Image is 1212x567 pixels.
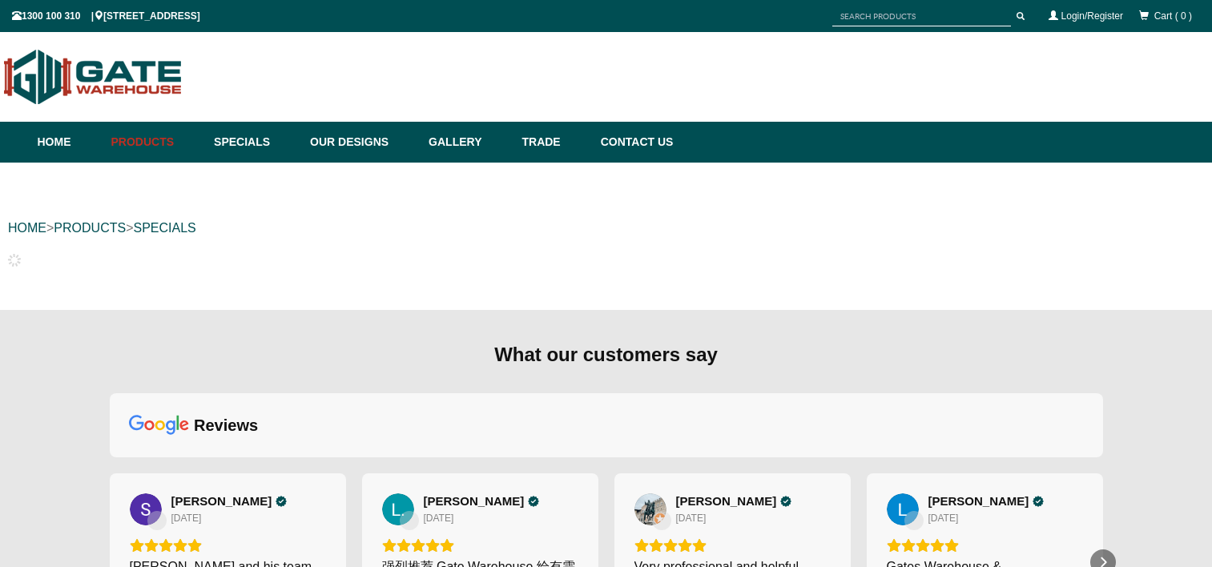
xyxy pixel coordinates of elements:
div: Verified Customer [528,496,539,507]
span: [PERSON_NAME] [928,494,1029,509]
div: What our customers say [110,342,1103,368]
input: SEARCH PRODUCTS [832,6,1011,26]
img: L. Zhu [382,493,414,525]
a: Trade [513,122,592,163]
a: Review by Simon H [171,494,288,509]
div: Rating: 5.0 out of 5 [887,538,1083,553]
span: 1300 100 310 | [STREET_ADDRESS] [12,10,200,22]
div: [DATE] [928,512,959,525]
a: Review by George XING [676,494,792,509]
span: Cart ( 0 ) [1154,10,1192,22]
div: > > [8,203,1204,254]
div: [DATE] [676,512,707,525]
a: SPECIALS [133,221,195,235]
a: Contact Us [593,122,674,163]
div: Verified Customer [276,496,287,507]
a: View on Google [887,493,919,525]
a: View on Google [634,493,666,525]
a: Our Designs [302,122,421,163]
div: [DATE] [424,512,454,525]
a: Specials [206,122,302,163]
a: Products [103,122,207,163]
span: [PERSON_NAME] [171,494,272,509]
a: Review by Louise Veenstra [928,494,1045,509]
a: Home [38,122,103,163]
div: [DATE] [171,512,202,525]
span: [PERSON_NAME] [424,494,525,509]
div: reviews [194,415,258,436]
img: George XING [634,493,666,525]
a: View on Google [382,493,414,525]
a: HOME [8,221,46,235]
img: Louise Veenstra [887,493,919,525]
div: Verified Customer [1033,496,1044,507]
div: Rating: 5.0 out of 5 [382,538,578,553]
a: Review by L. Zhu [424,494,540,509]
a: PRODUCTS [54,221,126,235]
a: Login/Register [1061,10,1123,22]
div: Verified Customer [780,496,791,507]
img: Simon H [130,493,162,525]
span: [PERSON_NAME] [676,494,777,509]
a: Gallery [421,122,513,163]
div: Rating: 5.0 out of 5 [130,538,326,553]
a: View on Google [130,493,162,525]
div: Rating: 5.0 out of 5 [634,538,831,553]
